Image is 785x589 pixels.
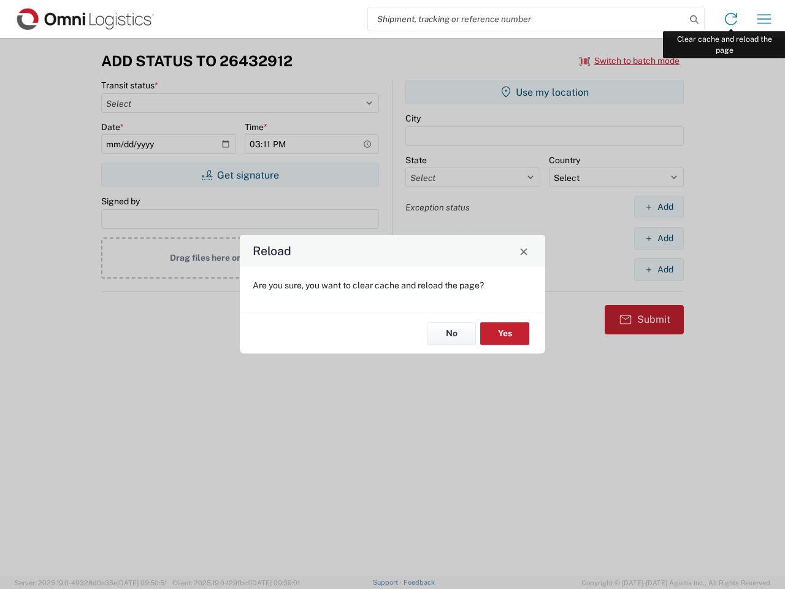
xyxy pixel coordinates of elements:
button: Yes [480,322,529,345]
p: Are you sure, you want to clear cache and reload the page? [253,280,532,291]
h4: Reload [253,242,291,260]
button: No [427,322,476,345]
input: Shipment, tracking or reference number [368,7,686,31]
button: Close [515,242,532,260]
